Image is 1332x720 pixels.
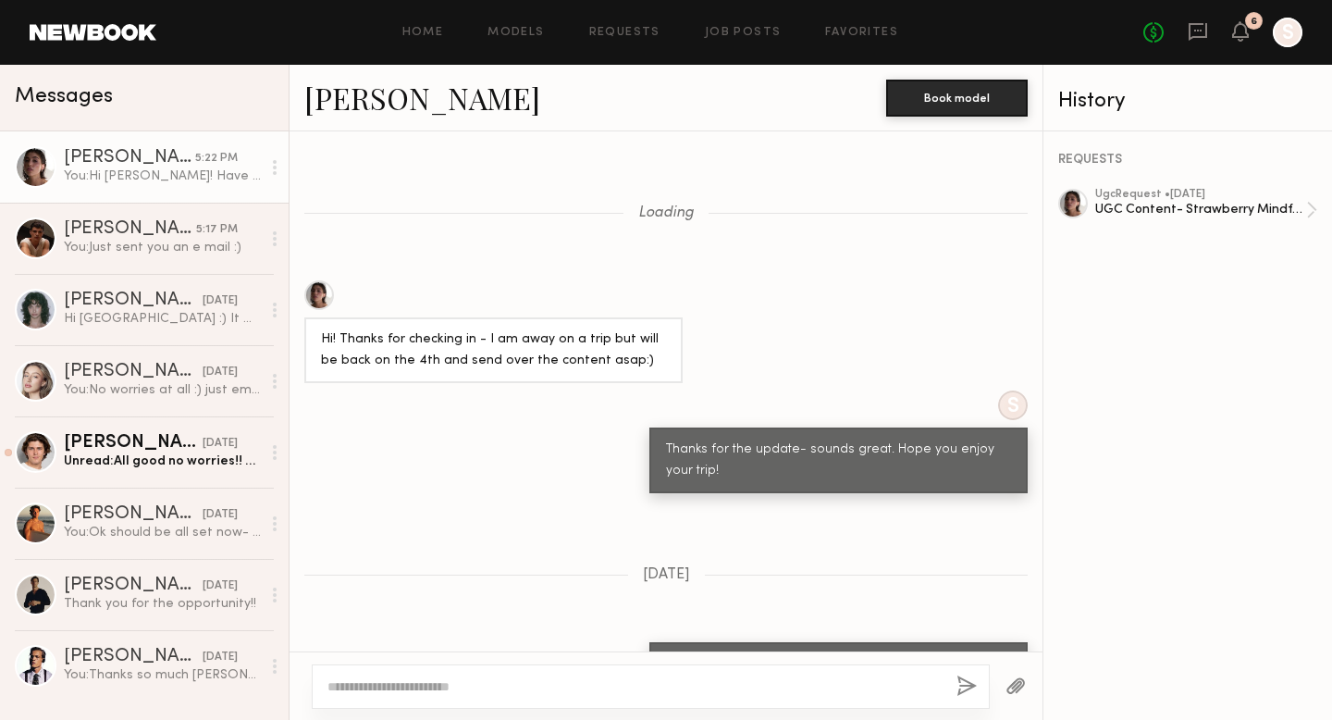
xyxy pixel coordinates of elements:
div: Hi [GEOGRAPHIC_DATA] :) It was the rate!! For 3/ 4 videos plus IG stories my rate is typically ar... [64,310,261,328]
a: [PERSON_NAME] [304,78,540,118]
div: You: Thanks so much [PERSON_NAME]! [64,666,261,684]
div: Thank you for the opportunity!! [64,595,261,613]
div: You: Hi [PERSON_NAME]! Have another opportunity for you if you're interested! We have a fun campa... [64,168,261,185]
div: [PERSON_NAME] [64,149,195,168]
a: Book model [886,89,1028,105]
div: You: Ok should be all set now- went through! [64,524,261,541]
a: ugcRequest •[DATE]UGC Content- Strawberry Mindful Blend Launch [1095,189,1317,231]
span: Loading [638,205,694,221]
div: 5:22 PM [195,150,238,168]
div: 6 [1251,17,1257,27]
div: REQUESTS [1058,154,1317,167]
div: [DATE] [203,292,238,310]
div: [PERSON_NAME] [64,577,203,595]
div: [DATE] [203,577,238,595]
a: Requests [589,27,660,39]
div: Unread: All good no worries!! Have a great weekend :) [64,453,261,470]
button: Book model [886,80,1028,117]
div: You: Just sent you an e mail :) [64,239,261,256]
a: Job Posts [705,27,782,39]
div: [PERSON_NAME] [64,434,203,453]
a: S [1273,18,1302,47]
div: UGC Content- Strawberry Mindful Blend Launch [1095,201,1306,218]
div: Thanks for the update- sounds great. Hope you enjoy your trip! [666,440,1011,482]
div: Hi! Thanks for checking in - I am away on a trip but will be back on the 4th and send over the co... [321,329,666,372]
div: [PERSON_NAME] [64,648,203,666]
div: [DATE] [203,506,238,524]
div: ugc Request • [DATE] [1095,189,1306,201]
div: [PERSON_NAME] [64,505,203,524]
div: [DATE] [203,364,238,381]
a: Models [487,27,544,39]
div: [PERSON_NAME] [64,220,196,239]
div: 5:17 PM [196,221,238,239]
a: Home [402,27,444,39]
div: [DATE] [203,649,238,666]
div: [PERSON_NAME] [64,363,203,381]
span: Messages [15,86,113,107]
span: [DATE] [643,567,690,583]
div: You: No worries at all :) just emailed you! [64,381,261,399]
div: History [1058,91,1317,112]
a: Favorites [825,27,898,39]
div: [PERSON_NAME] [64,292,203,310]
div: [DATE] [203,435,238,453]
